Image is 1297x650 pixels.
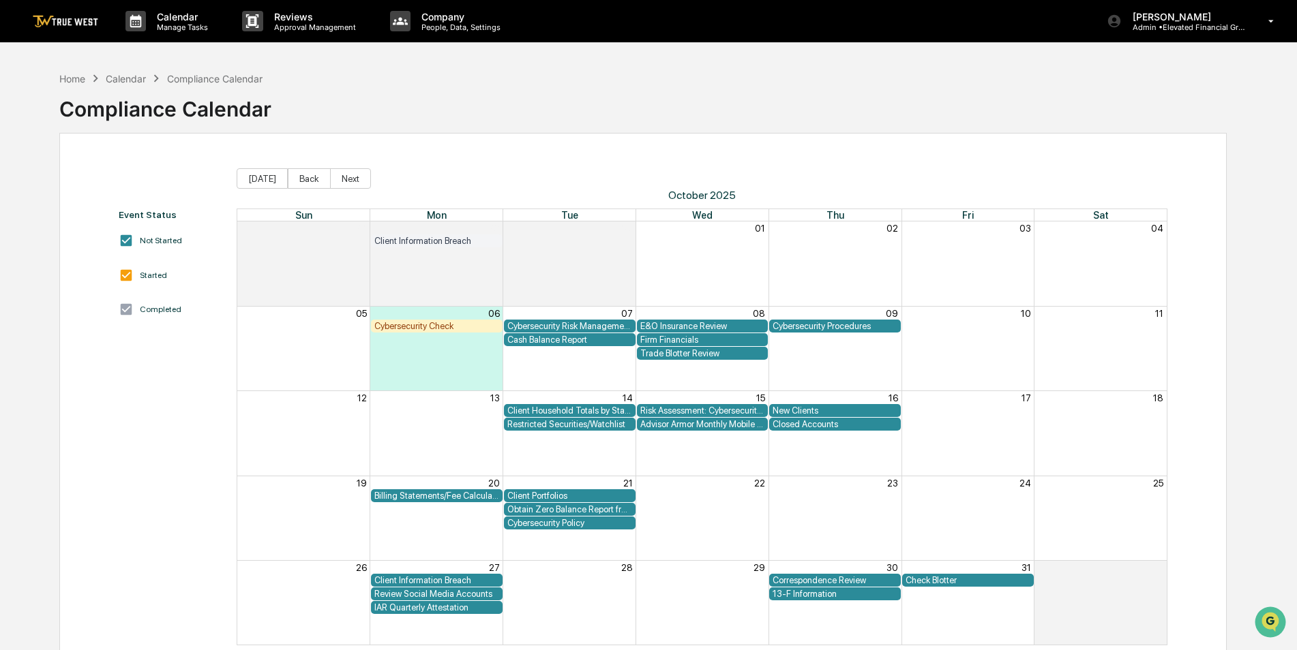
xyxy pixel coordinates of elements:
button: 16 [889,392,898,403]
button: 28 [621,562,633,573]
div: Trade Blotter Review [640,348,765,358]
p: [PERSON_NAME] [1122,11,1249,22]
button: 04 [1151,223,1163,234]
div: Cash Balance Report [507,335,632,345]
div: Advisor Armor Monthly Mobile Applet Scan [640,419,765,429]
span: Sat [1093,209,1109,221]
button: 13 [490,392,500,403]
div: Calendar [106,73,146,84]
button: 11 [1155,308,1163,319]
button: 28 [355,223,367,234]
span: Preclearance [27,172,88,185]
button: Next [330,168,371,189]
p: Calendar [146,11,215,22]
button: 23 [887,478,898,489]
div: Start new chat [46,104,224,118]
button: 09 [886,308,898,319]
button: 29 [488,223,500,234]
div: Billing Statements/Fee Calculations Report [374,491,499,501]
p: How can we help? [14,29,248,50]
button: 12 [357,392,367,403]
img: 1746055101610-c473b297-6a78-478c-a979-82029cc54cd1 [14,104,38,129]
button: 21 [623,478,633,489]
span: Tue [561,209,578,221]
div: Risk Assessment: Cybersecurity and Technology Vendor Review [640,405,765,416]
div: Cybersecurity Procedures [773,321,897,331]
div: Compliance Calendar [167,73,263,84]
div: Obtain Zero Balance Report from Custodian [507,504,632,514]
div: Started [140,270,167,280]
div: 🔎 [14,199,25,210]
button: 26 [356,562,367,573]
span: Data Lookup [27,198,86,211]
div: Review Social Media Accounts [374,589,499,599]
div: Not Started [140,236,182,245]
button: 08 [753,308,765,319]
button: 22 [754,478,765,489]
a: 🖐️Preclearance [8,166,93,191]
span: Wed [692,209,713,221]
p: Admin • Elevated Financial Group [1122,22,1249,32]
div: E&O Insurance Review [640,321,765,331]
button: 01 [1153,562,1163,573]
div: Cybersecurity Policy [507,518,632,528]
div: Client Information Breach [374,575,499,585]
div: New Clients [773,405,897,416]
span: Fri [962,209,974,221]
button: 30 [621,223,633,234]
button: Back [288,168,331,189]
p: Manage Tasks [146,22,215,32]
div: Restricted Securities/Watchlist [507,419,632,429]
button: 18 [1153,392,1163,403]
button: 30 [886,562,898,573]
div: Client Household Totals by State [507,405,632,416]
button: 20 [488,478,500,489]
p: People, Data, Settings [411,22,507,32]
button: 02 [886,223,898,234]
div: Completed [140,305,181,314]
span: Sun [295,209,312,221]
span: Mon [427,209,447,221]
img: logo [33,15,98,28]
span: Attestations [113,172,169,185]
button: 05 [356,308,367,319]
div: Cybersecurity Risk Management and Strategy [507,321,632,331]
button: Start new chat [232,108,248,125]
a: 🔎Data Lookup [8,192,91,217]
button: 01 [755,223,765,234]
button: 27 [489,562,500,573]
button: 25 [1153,478,1163,489]
div: Month View [237,208,1167,645]
div: Compliance Calendar [59,86,271,121]
p: Approval Management [263,22,363,32]
span: Thu [826,209,844,221]
div: 🗄️ [99,173,110,184]
div: Closed Accounts [773,419,897,429]
button: 29 [754,562,765,573]
button: 14 [623,392,633,403]
div: We're available if you need us! [46,118,173,129]
button: [DATE] [237,168,288,189]
button: 06 [488,308,500,319]
button: 19 [357,478,367,489]
button: 10 [1021,308,1031,319]
div: Check Blotter [906,575,1030,585]
a: 🗄️Attestations [93,166,175,191]
div: Correspondence Review [773,575,897,585]
span: Pylon [136,231,165,241]
div: Cybersecurity Check [374,321,499,331]
span: October 2025 [237,189,1167,202]
div: Client Information Breach [374,236,499,246]
div: Firm Financials [640,335,765,345]
button: 07 [621,308,633,319]
div: Event Status [119,209,224,220]
button: 17 [1022,392,1031,403]
div: 🖐️ [14,173,25,184]
button: 03 [1019,223,1031,234]
div: 13-F Information [773,589,897,599]
div: Home [59,73,85,84]
div: Client Portfolios [507,491,632,501]
div: IAR Quarterly Attestation [374,602,499,613]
